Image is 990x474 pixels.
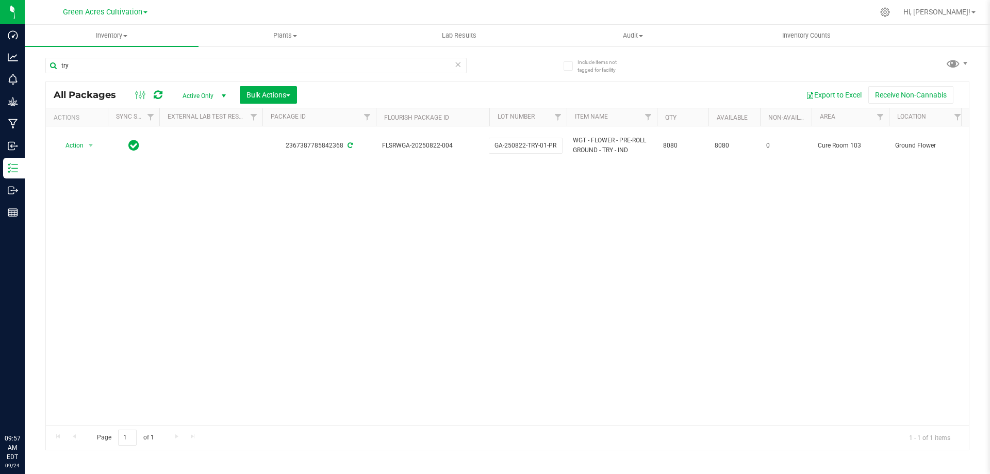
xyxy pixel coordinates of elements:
input: 1 [118,430,137,446]
span: Ground Flower [895,141,960,151]
inline-svg: Reports [8,207,18,218]
a: Qty [665,114,676,121]
inline-svg: Inbound [8,141,18,151]
button: Export to Excel [799,86,868,104]
a: Available [717,114,748,121]
span: Action [56,138,84,153]
span: Hi, [PERSON_NAME]! [903,8,970,16]
span: Sync from Compliance System [346,142,353,149]
a: Package ID [271,113,306,120]
span: 1 - 1 of 1 items [901,430,959,445]
a: Filter [872,108,889,126]
inline-svg: Manufacturing [8,119,18,129]
span: Page of 1 [88,430,162,446]
a: Location [897,113,926,120]
span: In Sync [128,138,139,153]
span: FLSRWGA-20250822-004 [382,141,483,151]
span: WGT - FLOWER - PRE-ROLL GROUND - TRY - IND [573,136,651,155]
a: Flourish Package ID [384,114,449,121]
p: 09:57 AM EDT [5,434,20,462]
span: select [85,138,97,153]
span: Inventory Counts [768,31,845,40]
p: 09/24 [5,462,20,469]
span: Cure Room 103 [818,141,883,151]
a: Sync Status [116,113,156,120]
a: Inventory Counts [720,25,894,46]
a: External Lab Test Result [168,113,249,120]
span: 8080 [715,141,754,151]
inline-svg: Monitoring [8,74,18,85]
a: Area [820,113,835,120]
span: Include items not tagged for facility [577,58,629,74]
input: Search Package ID, Item Name, SKU, Lot or Part Number... [45,58,467,73]
a: Inventory [25,25,199,46]
a: Non-Available [768,114,814,121]
a: Plants [199,25,372,46]
a: Item Name [575,113,608,120]
span: All Packages [54,89,126,101]
span: Bulk Actions [246,91,290,99]
a: Lab Results [372,25,546,46]
div: Actions [54,114,104,121]
button: Bulk Actions [240,86,297,104]
inline-svg: Outbound [8,185,18,195]
a: Filter [550,108,567,126]
span: Green Acres Cultivation [63,8,142,17]
span: Inventory [25,31,199,40]
input: lot_number [489,138,563,154]
div: 2367387785842368 [261,141,377,151]
inline-svg: Dashboard [8,30,18,40]
inline-svg: Analytics [8,52,18,62]
a: Filter [949,108,966,126]
span: Clear [454,58,461,71]
a: Filter [142,108,159,126]
span: 8080 [663,141,702,151]
span: Plants [199,31,372,40]
a: Lot Number [498,113,535,120]
span: 0 [766,141,805,151]
a: Filter [245,108,262,126]
inline-svg: Grow [8,96,18,107]
span: Lab Results [428,31,490,40]
div: Manage settings [879,7,892,17]
iframe: Resource center [10,391,41,422]
button: Receive Non-Cannabis [868,86,953,104]
a: Audit [546,25,720,46]
inline-svg: Inventory [8,163,18,173]
span: Audit [547,31,719,40]
a: Filter [359,108,376,126]
a: Filter [640,108,657,126]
